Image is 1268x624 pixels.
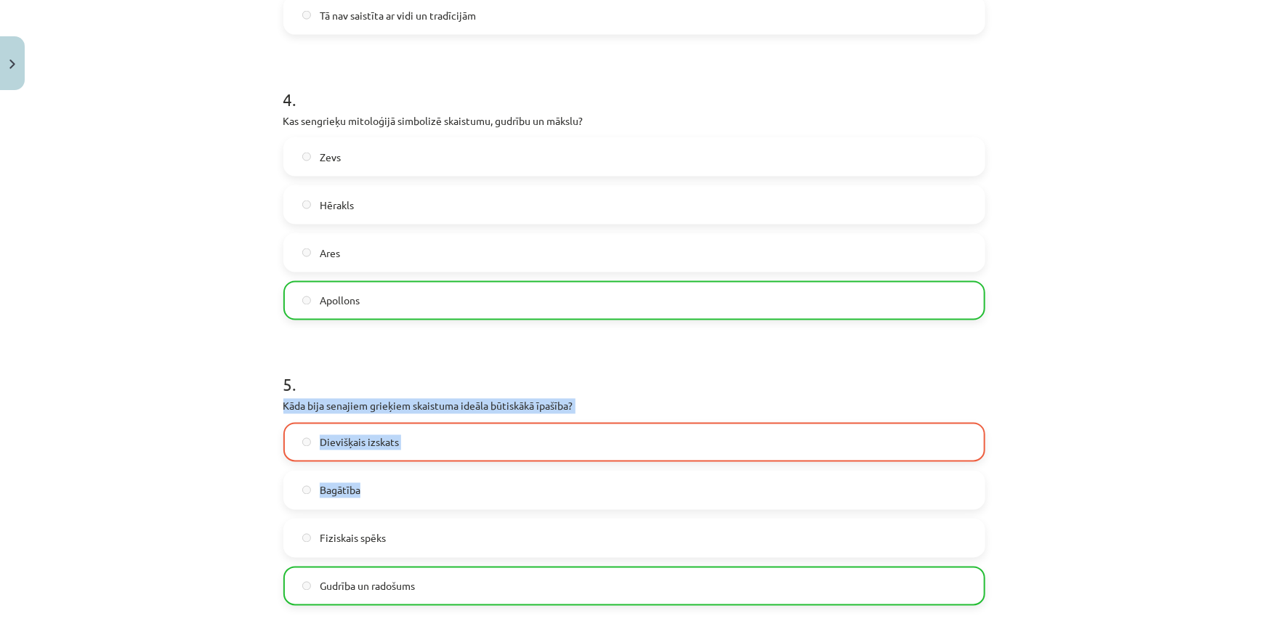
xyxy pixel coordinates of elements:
[283,113,985,129] p: Kas sengrieķu mitoloģijā simbolizē skaistumu, gudrību un mākslu?
[302,296,312,306] input: Apollons
[283,349,985,394] h1: 5 .
[302,11,312,20] input: Tā nav saistīta ar vidi un tradīcijām
[302,248,312,258] input: Ares
[320,435,399,450] span: Dievišķais izskats
[320,579,415,594] span: Gudrība un radošums
[302,438,312,447] input: Dievišķais izskats
[302,153,312,162] input: Zevs
[320,246,340,261] span: Ares
[302,200,312,210] input: Hērakls
[320,150,341,165] span: Zevs
[320,8,476,23] span: Tā nav saistīta ar vidi un tradīcijām
[302,486,312,495] input: Bagātība
[9,60,15,69] img: icon-close-lesson-0947bae3869378f0d4975bcd49f059093ad1ed9edebbc8119c70593378902aed.svg
[302,534,312,543] input: Fiziskais spēks
[320,483,360,498] span: Bagātība
[283,64,985,109] h1: 4 .
[320,531,386,546] span: Fiziskais spēks
[320,293,360,309] span: Apollons
[283,399,985,414] p: Kāda bija senajiem grieķiem skaistuma ideāla būtiskākā īpašība?
[302,582,312,591] input: Gudrība un radošums
[320,198,354,213] span: Hērakls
